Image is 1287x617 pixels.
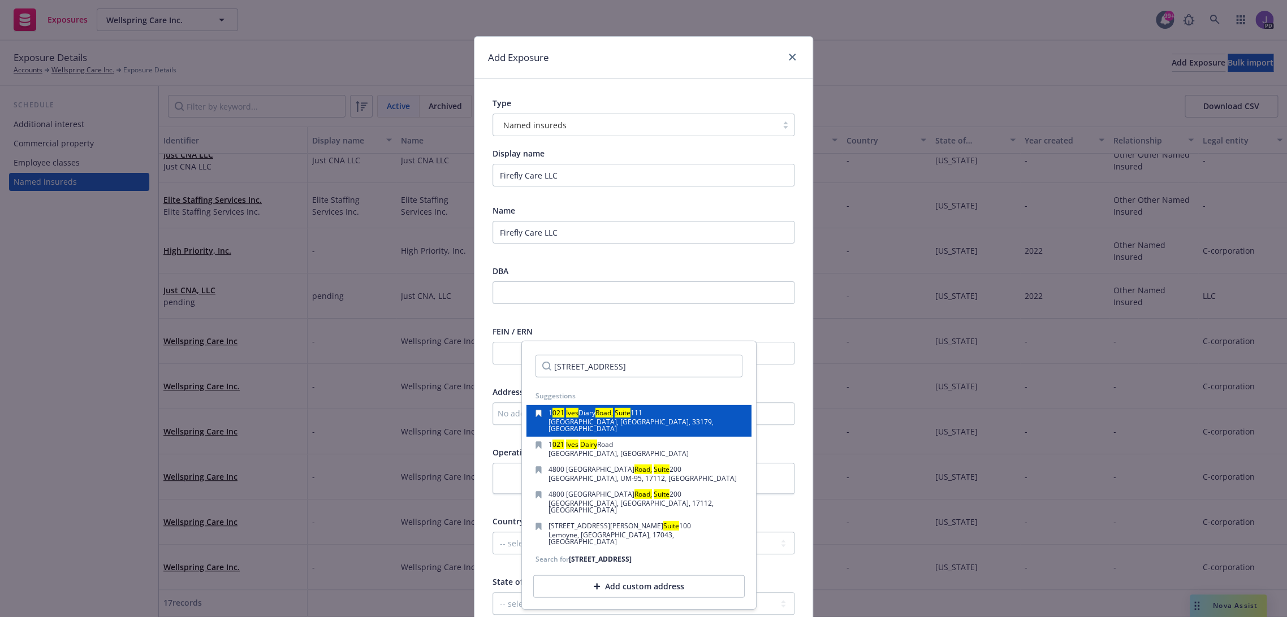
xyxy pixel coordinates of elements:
[663,521,679,531] mark: Suite
[549,489,634,499] span: 4800 [GEOGRAPHIC_DATA]
[549,440,552,449] span: 1
[654,489,670,499] mark: Suite
[552,440,564,449] mark: 021
[488,50,549,65] h1: Add Exposure
[615,408,630,418] mark: Suite
[493,402,794,425] button: No address selected
[493,576,636,587] span: State of incorporation or jurisdiction
[679,521,691,531] span: 100
[499,119,771,131] span: Named insureds
[493,266,508,276] span: DBA
[549,449,689,458] span: [GEOGRAPHIC_DATA], [GEOGRAPHIC_DATA]
[670,489,681,499] span: 200
[785,50,799,64] a: close
[493,447,536,458] span: Operations
[552,408,564,418] mark: 021
[493,98,511,108] span: Type
[549,417,714,433] span: [GEOGRAPHIC_DATA], [GEOGRAPHIC_DATA], 33179, [GEOGRAPHIC_DATA]
[526,486,752,518] button: 4800 [GEOGRAPHIC_DATA]Road,Suite200[GEOGRAPHIC_DATA], [GEOGRAPHIC_DATA], 17112, [GEOGRAPHIC_DATA]
[549,530,674,546] span: Lemoyne, [GEOGRAPHIC_DATA], 17043, [GEOGRAPHIC_DATA]
[549,473,737,483] span: [GEOGRAPHIC_DATA], UM-95, 17112, [GEOGRAPHIC_DATA]
[569,554,632,564] div: [STREET_ADDRESS]
[578,408,595,418] span: Diary
[526,518,752,550] button: [STREET_ADDRESS][PERSON_NAME]Suite100Lemoyne, [GEOGRAPHIC_DATA], 17043, [GEOGRAPHIC_DATA]
[493,326,533,337] span: FEIN / ERN
[503,119,567,131] span: Named insureds
[549,464,634,474] span: 4800 [GEOGRAPHIC_DATA]
[566,440,578,449] mark: Ives
[493,386,524,397] span: Address
[549,498,714,515] span: [GEOGRAPHIC_DATA], [GEOGRAPHIC_DATA], 17112, [GEOGRAPHIC_DATA]
[535,554,632,564] div: Search for
[535,391,742,401] div: Suggestions
[493,205,515,216] span: Name
[533,575,745,598] button: Add custom address
[526,462,752,486] button: 4800 [GEOGRAPHIC_DATA]Road,Suite200[GEOGRAPHIC_DATA], UM-95, 17112, [GEOGRAPHIC_DATA]
[634,489,652,499] mark: Road,
[535,355,742,377] input: Search
[634,464,652,474] mark: Road,
[526,437,752,462] button: 1021IvesDairyRoad[GEOGRAPHIC_DATA], [GEOGRAPHIC_DATA]
[670,464,681,474] span: 200
[566,408,578,418] mark: Ives
[549,408,552,418] span: 1
[597,440,613,449] span: Road
[595,408,613,418] mark: Road,
[630,408,642,418] span: 111
[526,405,752,437] button: 1021IvesDiaryRoad,Suite111[GEOGRAPHIC_DATA], [GEOGRAPHIC_DATA], 33179, [GEOGRAPHIC_DATA]
[580,440,597,449] mark: Dairy
[493,516,524,527] span: Country
[493,148,545,159] span: Display name
[498,407,778,419] div: No address selected
[654,464,670,474] mark: Suite
[549,521,663,531] span: [STREET_ADDRESS][PERSON_NAME]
